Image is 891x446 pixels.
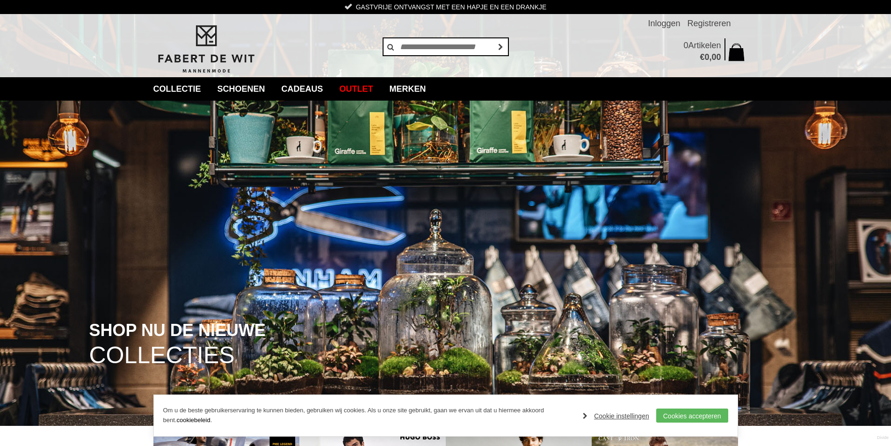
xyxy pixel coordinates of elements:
[688,41,721,50] span: Artikelen
[89,322,266,339] span: SHOP NU DE NIEUWE
[333,77,380,101] a: Outlet
[648,14,680,33] a: Inloggen
[146,77,208,101] a: collectie
[176,417,210,424] a: cookiebeleid
[163,406,574,425] p: Om u de beste gebruikerservaring te kunnen bieden, gebruiken wij cookies. Als u onze site gebruik...
[711,52,721,62] span: 00
[89,344,235,367] span: COLLECTIES
[153,24,259,74] img: Fabert de Wit
[656,409,728,423] a: Cookies accepteren
[687,14,731,33] a: Registreren
[700,52,704,62] span: €
[583,409,649,423] a: Cookie instellingen
[210,77,272,101] a: Schoenen
[383,77,433,101] a: Merken
[709,52,711,62] span: ,
[877,432,889,444] a: Divide
[704,52,709,62] span: 0
[275,77,330,101] a: Cadeaus
[683,41,688,50] span: 0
